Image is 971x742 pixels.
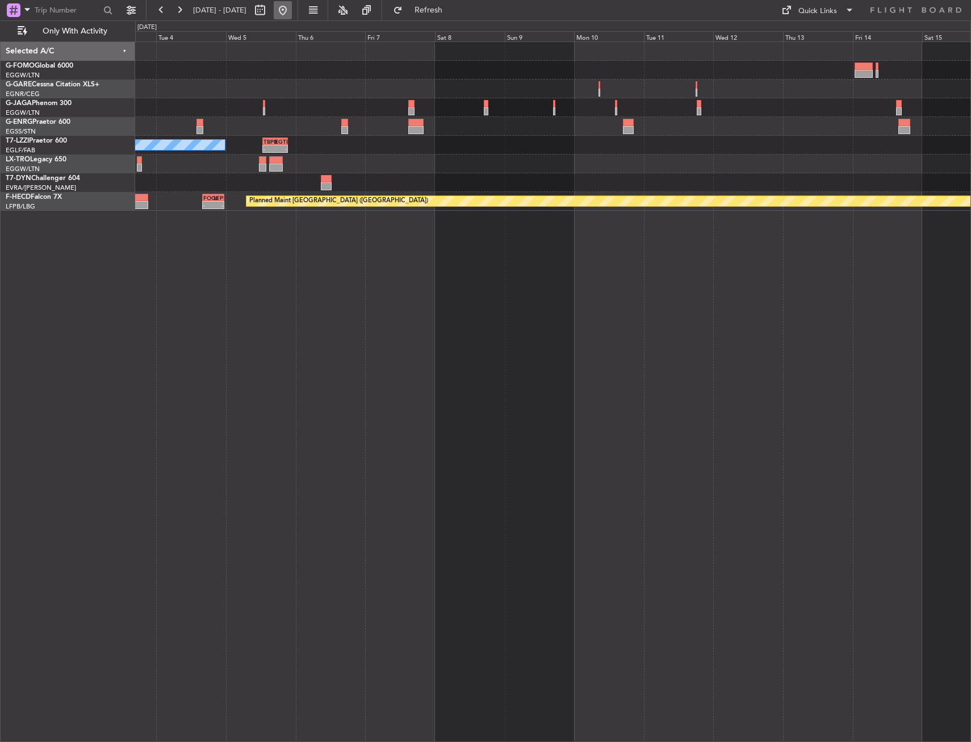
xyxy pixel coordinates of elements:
[214,194,224,201] div: LFPB
[783,31,853,41] div: Thu 13
[6,109,40,117] a: EGGW/LTN
[30,27,120,35] span: Only With Activity
[203,194,214,201] div: FOOL
[6,202,35,211] a: LFPB/LBG
[214,202,224,209] div: -
[505,31,575,41] div: Sun 9
[226,31,296,41] div: Wed 5
[6,81,99,88] a: G-GARECessna Citation XLS+
[137,23,157,32] div: [DATE]
[6,127,36,136] a: EGSS/STN
[263,138,275,145] div: TBPB
[249,193,428,210] div: Planned Maint [GEOGRAPHIC_DATA] ([GEOGRAPHIC_DATA])
[6,81,32,88] span: G-GARE
[6,90,40,98] a: EGNR/CEG
[193,5,246,15] span: [DATE] - [DATE]
[6,175,31,182] span: T7-DYN
[6,194,62,201] a: F-HECDFalcon 7X
[713,31,783,41] div: Wed 12
[574,31,644,41] div: Mon 10
[6,175,80,182] a: T7-DYNChallenger 604
[6,119,32,126] span: G-ENRG
[405,6,453,14] span: Refresh
[6,184,76,192] a: EVRA/[PERSON_NAME]
[853,31,923,41] div: Fri 14
[275,145,287,152] div: -
[6,146,35,155] a: EGLF/FAB
[798,6,837,17] div: Quick Links
[388,1,456,19] button: Refresh
[6,137,67,144] a: T7-LZZIPraetor 600
[6,119,70,126] a: G-ENRGPraetor 600
[6,62,73,69] a: G-FOMOGlobal 6000
[365,31,435,41] div: Fri 7
[203,202,214,209] div: -
[6,62,35,69] span: G-FOMO
[644,31,714,41] div: Tue 11
[6,137,29,144] span: T7-LZZI
[156,31,226,41] div: Tue 4
[776,1,860,19] button: Quick Links
[12,22,123,40] button: Only With Activity
[435,31,505,41] div: Sat 8
[6,156,30,163] span: LX-TRO
[6,71,40,80] a: EGGW/LTN
[6,165,40,173] a: EGGW/LTN
[6,100,72,107] a: G-JAGAPhenom 300
[35,2,100,19] input: Trip Number
[6,156,66,163] a: LX-TROLegacy 650
[6,194,31,201] span: F-HECD
[275,138,287,145] div: EGTK
[6,100,32,107] span: G-JAGA
[263,145,275,152] div: -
